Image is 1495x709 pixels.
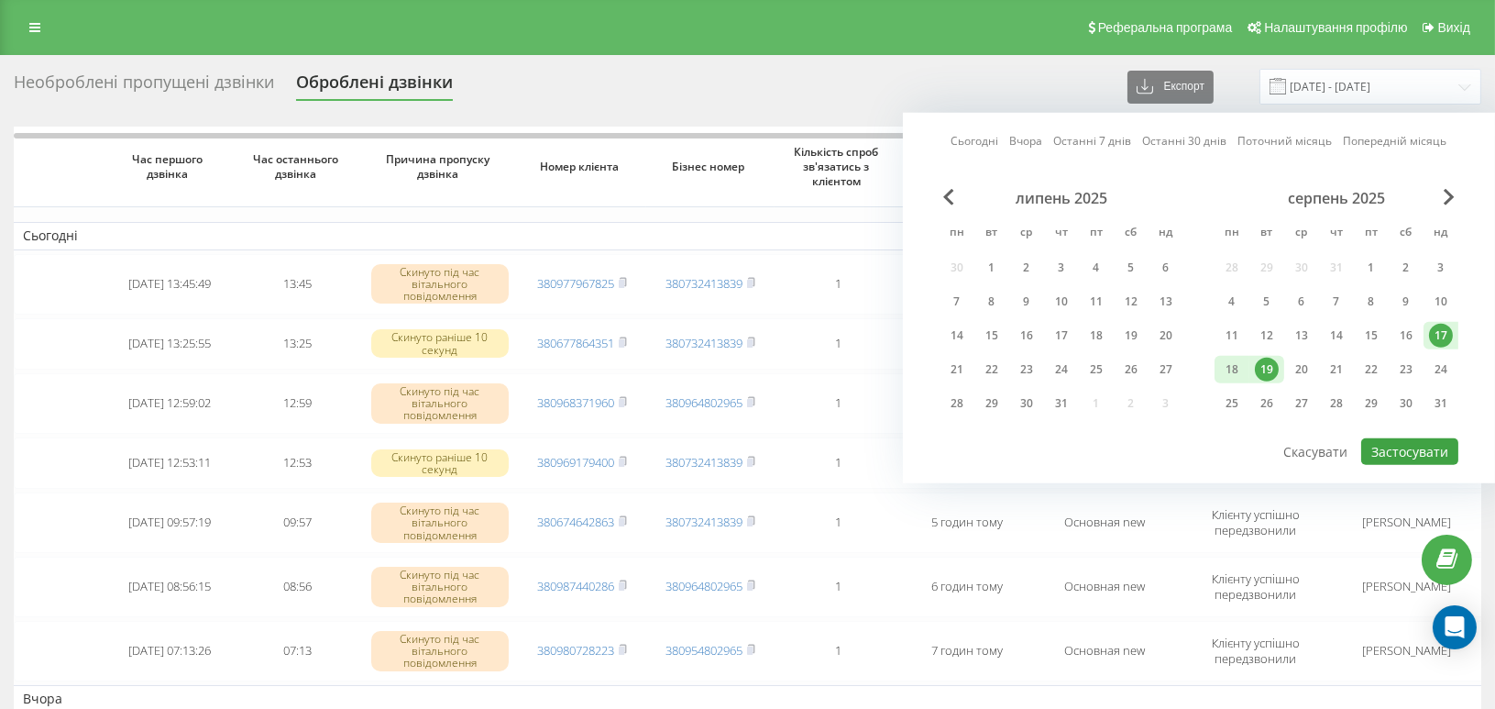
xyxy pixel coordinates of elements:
[978,220,1006,248] abbr: вівторок
[1009,254,1044,282] div: ср 2 лип 2025 р.
[1079,254,1114,282] div: пт 4 лип 2025 р.
[1114,322,1149,349] div: сб 19 лип 2025 р.
[1284,356,1319,383] div: ср 20 серп 2025 р.
[1215,322,1249,349] div: пн 11 серп 2025 р.
[775,621,903,681] td: 1
[775,373,903,434] td: 1
[1394,358,1418,382] div: 23
[974,322,1009,349] div: вт 15 лип 2025 р.
[1013,220,1040,248] abbr: середа
[1009,288,1044,316] div: ср 9 лип 2025 р.
[903,493,1031,553] td: 5 годин тому
[940,390,974,417] div: пн 28 лип 2025 р.
[1178,621,1334,681] td: Клієнту успішно передзвонили
[1154,324,1178,348] div: 20
[1084,358,1108,382] div: 25
[1044,322,1079,349] div: чт 17 лип 2025 р.
[1389,356,1424,383] div: сб 23 серп 2025 р.
[296,72,453,101] div: Оброблені дзвінки
[1319,356,1354,383] div: чт 21 серп 2025 р.
[1149,254,1183,282] div: нд 6 лип 2025 р.
[1215,390,1249,417] div: пн 25 серп 2025 р.
[371,383,509,424] div: Скинуто під час вітального повідомлення
[1344,132,1447,150] a: Попередній місяць
[1334,621,1480,681] td: [PERSON_NAME]
[1031,557,1178,617] td: Основная new
[1119,290,1143,314] div: 12
[1015,290,1039,314] div: 9
[1325,392,1348,415] div: 28
[1044,390,1079,417] div: чт 31 лип 2025 р.
[1127,71,1214,104] button: Експорт
[1389,288,1424,316] div: сб 9 серп 2025 р.
[1354,356,1389,383] div: пт 22 серп 2025 р.
[903,557,1031,617] td: 6 годин тому
[105,493,234,553] td: [DATE] 09:57:19
[974,254,1009,282] div: вт 1 лип 2025 р.
[980,290,1004,314] div: 8
[1429,256,1453,280] div: 3
[1429,290,1453,314] div: 10
[1429,324,1453,348] div: 17
[371,329,509,357] div: Скинуто раніше 10 секунд
[775,557,903,617] td: 1
[1143,132,1227,150] a: Останні 30 днів
[980,358,1004,382] div: 22
[1290,324,1314,348] div: 13
[1424,288,1458,316] div: нд 10 серп 2025 р.
[1117,220,1145,248] abbr: субота
[1215,189,1458,207] div: серпень 2025
[1178,493,1334,553] td: Клієнту успішно передзвонили
[234,493,362,553] td: 09:57
[1031,621,1178,681] td: Основная new
[1359,392,1383,415] div: 29
[1255,392,1279,415] div: 26
[1359,290,1383,314] div: 8
[940,189,1183,207] div: липень 2025
[1079,356,1114,383] div: пт 25 лип 2025 р.
[1429,392,1453,415] div: 31
[1354,288,1389,316] div: пт 8 серп 2025 р.
[105,621,234,681] td: [DATE] 07:13:26
[1444,189,1455,205] span: Next Month
[1389,390,1424,417] div: сб 30 серп 2025 р.
[1359,358,1383,382] div: 22
[665,275,742,292] a: 380732413839
[1220,290,1244,314] div: 4
[1178,557,1334,617] td: Клієнту успішно передзвонили
[940,356,974,383] div: пн 21 лип 2025 р.
[1009,356,1044,383] div: ср 23 лип 2025 р.
[1319,390,1354,417] div: чт 28 серп 2025 р.
[789,145,888,188] span: Кількість спроб зв'язатись з клієнтом
[974,390,1009,417] div: вт 29 лип 2025 р.
[943,220,971,248] abbr: понеділок
[1389,322,1424,349] div: сб 16 серп 2025 р.
[105,438,234,489] td: [DATE] 12:53:11
[1359,256,1383,280] div: 1
[1424,322,1458,349] div: нд 17 серп 2025 р.
[1424,254,1458,282] div: нд 3 серп 2025 р.
[974,356,1009,383] div: вт 22 лип 2025 р.
[1220,324,1244,348] div: 11
[234,373,362,434] td: 12:59
[903,621,1031,681] td: 7 годин тому
[1114,254,1149,282] div: сб 5 лип 2025 р.
[1119,358,1143,382] div: 26
[665,514,742,530] a: 380732413839
[775,438,903,489] td: 1
[1394,290,1418,314] div: 9
[980,392,1004,415] div: 29
[1319,288,1354,316] div: чт 7 серп 2025 р.
[945,290,969,314] div: 7
[1154,256,1178,280] div: 6
[1050,358,1073,382] div: 24
[234,254,362,315] td: 13:45
[1394,324,1418,348] div: 16
[1152,220,1180,248] abbr: неділя
[1154,290,1178,314] div: 13
[1215,356,1249,383] div: пн 18 серп 2025 р.
[14,72,274,101] div: Необроблені пропущені дзвінки
[1079,322,1114,349] div: пт 18 лип 2025 р.
[234,438,362,489] td: 12:53
[1015,392,1039,415] div: 30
